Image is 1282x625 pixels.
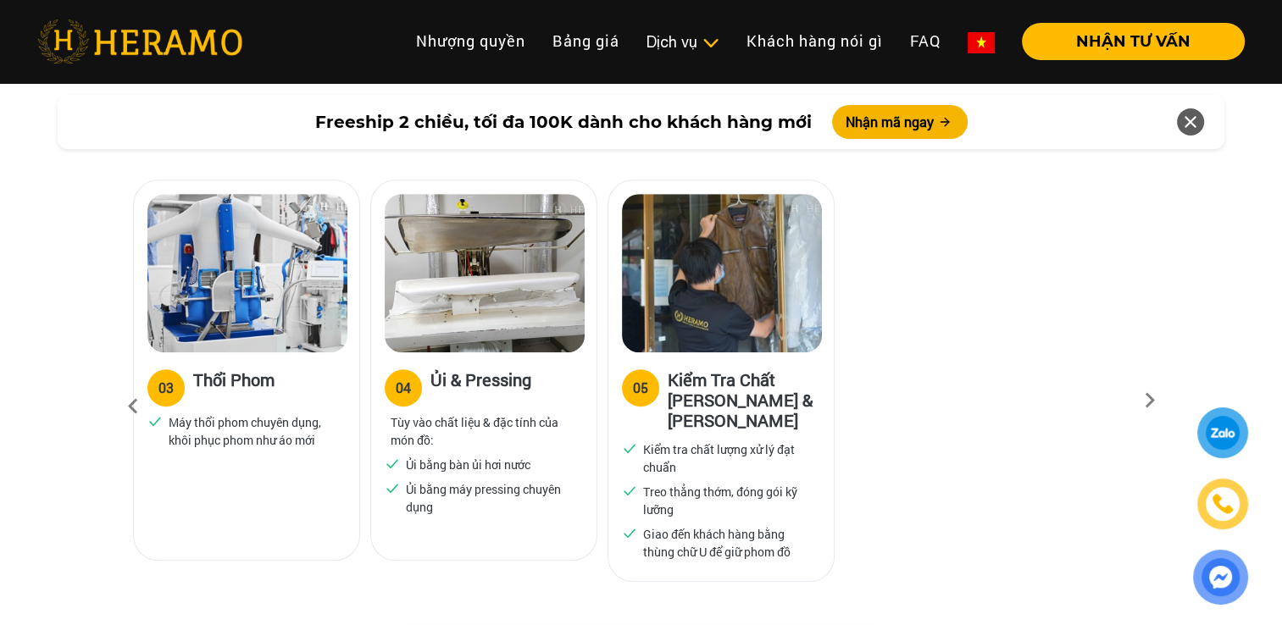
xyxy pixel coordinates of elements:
[643,525,814,561] p: Giao đến khách hàng bằng thùng chữ U để giữ phom đồ
[647,30,719,53] div: Dịch vụ
[1008,34,1245,49] a: NHẬN TƯ VẤN
[1022,23,1245,60] button: NHẬN TƯ VẤN
[622,483,637,498] img: checked.svg
[702,35,719,52] img: subToggleIcon
[896,23,954,59] a: FAQ
[385,456,400,471] img: checked.svg
[832,105,968,139] button: Nhận mã ngay
[622,194,822,352] img: heramo-quy-trinh-giat-hap-tieu-chuan-buoc-5
[315,109,812,135] span: Freeship 2 chiều, tối đa 100K dành cho khách hàng mới
[396,378,411,398] div: 04
[1200,481,1246,527] a: phone-icon
[643,440,814,476] p: Kiểm tra chất lượng xử lý đạt chuẩn
[193,369,275,403] h3: Thổi Phom
[668,369,820,430] h3: Kiểm Tra Chất [PERSON_NAME] & [PERSON_NAME]
[406,480,577,516] p: Ủi bằng máy pressing chuyên dụng
[1212,493,1234,515] img: phone-icon
[622,525,637,540] img: checked.svg
[733,23,896,59] a: Khách hàng nói gì
[158,378,174,398] div: 03
[633,378,648,398] div: 05
[147,194,347,352] img: heramo-quy-trinh-giat-hap-tieu-chuan-buoc-3
[402,23,539,59] a: Nhượng quyền
[147,413,163,429] img: checked.svg
[391,413,577,449] p: Tùy vào chất liệu & đặc tính của món đồ:
[169,413,340,449] p: Máy thổi phom chuyên dụng, khôi phục phom như áo mới
[622,440,637,456] img: checked.svg
[968,32,995,53] img: vn-flag.png
[539,23,633,59] a: Bảng giá
[643,483,814,518] p: Treo thẳng thớm, đóng gói kỹ lưỡng
[406,456,530,473] p: Ủi bằng bàn ủi hơi nước
[430,369,531,403] h3: Ủi & Pressing
[385,480,400,495] img: checked.svg
[37,19,242,64] img: heramo-logo.png
[385,194,585,352] img: heramo-quy-trinh-giat-hap-tieu-chuan-buoc-4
